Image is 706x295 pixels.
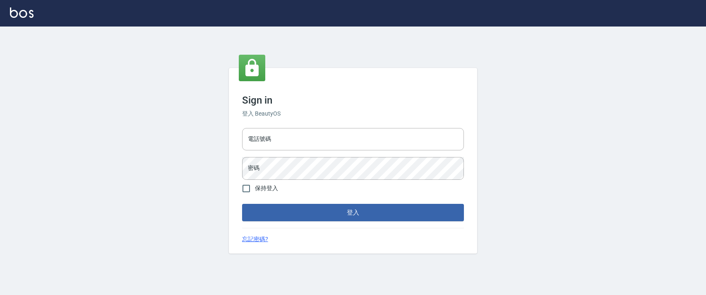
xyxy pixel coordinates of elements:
button: 登入 [242,204,464,221]
span: 保持登入 [255,184,278,193]
h3: Sign in [242,94,464,106]
h6: 登入 BeautyOS [242,109,464,118]
img: Logo [10,7,34,18]
a: 忘記密碼? [242,235,268,244]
